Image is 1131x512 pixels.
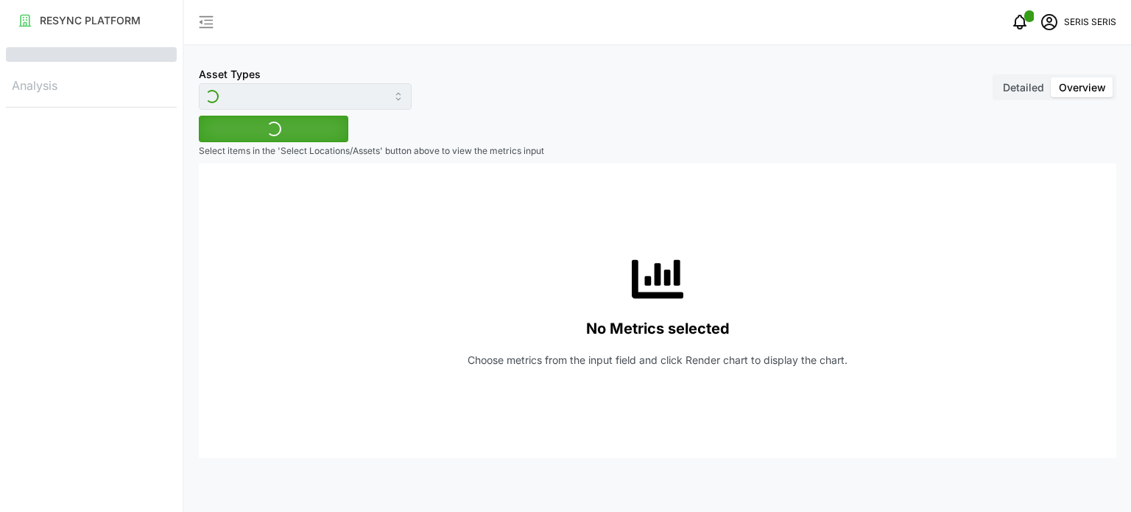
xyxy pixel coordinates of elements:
span: Overview [1059,81,1106,94]
p: No Metrics selected [586,317,730,341]
p: Choose metrics from the input field and click Render chart to display the chart. [468,353,848,368]
button: schedule [1035,7,1064,37]
p: SERIS SERIS [1064,15,1116,29]
span: Detailed [1003,81,1044,94]
p: Analysis [6,74,177,95]
p: Select items in the 'Select Locations/Assets' button above to view the metrics input [199,145,1116,158]
button: notifications [1005,7,1035,37]
label: Asset Types [199,66,261,83]
button: RESYNC PLATFORM [6,7,177,34]
a: RESYNC PLATFORM [6,6,177,35]
p: RESYNC PLATFORM [40,13,141,28]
